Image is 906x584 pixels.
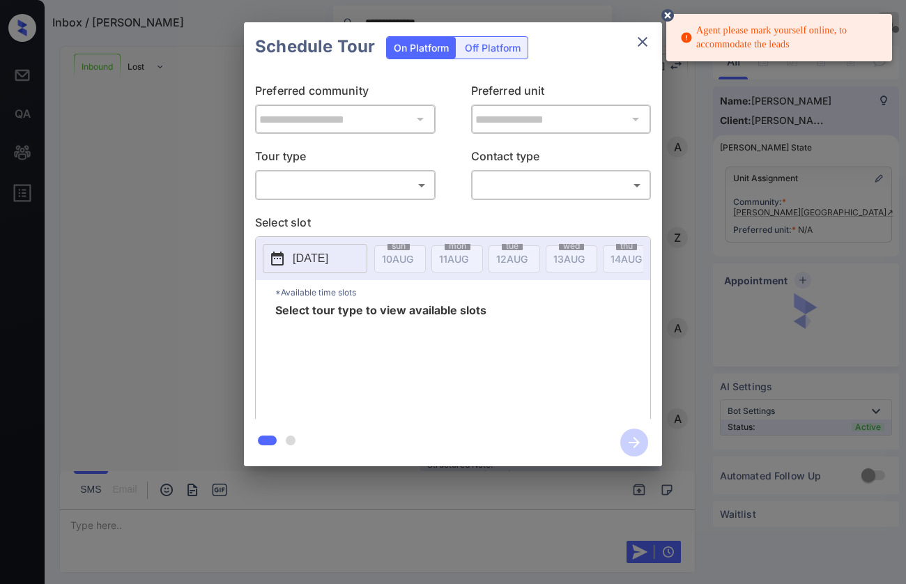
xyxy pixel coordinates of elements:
[255,148,436,170] p: Tour type
[244,22,386,71] h2: Schedule Tour
[255,82,436,105] p: Preferred community
[293,250,328,267] p: [DATE]
[387,37,456,59] div: On Platform
[275,280,650,305] p: *Available time slots
[275,305,486,416] span: Select tour type to view available slots
[471,82,652,105] p: Preferred unit
[255,214,651,236] p: Select slot
[629,28,657,56] button: close
[263,244,367,273] button: [DATE]
[458,37,528,59] div: Off Platform
[680,18,881,57] div: Agent please mark yourself online, to accommodate the leads
[471,148,652,170] p: Contact type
